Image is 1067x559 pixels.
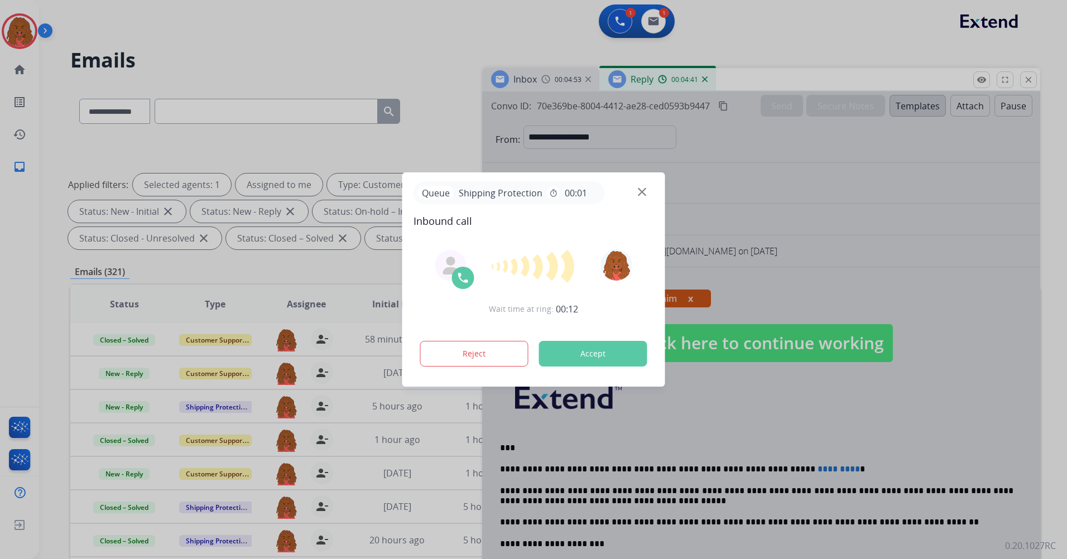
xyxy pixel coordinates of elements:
span: 00:01 [565,186,587,200]
mat-icon: timer [549,189,558,197]
span: 00:12 [556,302,578,316]
button: Accept [539,341,647,367]
span: Shipping Protection [454,186,547,200]
img: avatar [600,249,632,281]
span: Wait time at ring: [489,303,554,315]
button: Reject [420,341,528,367]
span: Inbound call [414,213,654,229]
img: close-button [638,188,646,196]
p: Queue [418,186,454,200]
p: 0.20.1027RC [1005,539,1056,552]
img: call-icon [456,271,470,285]
img: agent-avatar [442,257,460,274]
